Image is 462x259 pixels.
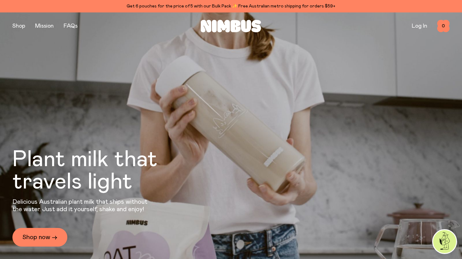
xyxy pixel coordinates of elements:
p: Delicious Australian plant milk that ships without the water. Just add it yourself, shake and enjoy! [12,198,151,213]
a: Log In [412,23,427,29]
a: Shop now → [12,228,67,247]
a: Mission [35,23,54,29]
h1: Plant milk that travels light [12,148,191,193]
div: Get 6 pouches for the price of 5 with our Bulk Pack ✨ Free Australian metro shipping for orders $59+ [12,2,450,10]
button: 0 [437,20,450,32]
img: agent [433,230,456,253]
a: FAQs [64,23,78,29]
